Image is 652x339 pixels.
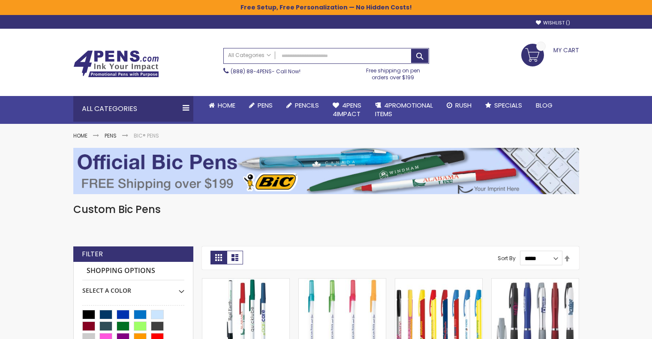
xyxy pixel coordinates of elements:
[73,132,87,139] a: Home
[478,96,529,115] a: Specials
[82,280,184,295] div: Select A Color
[494,101,522,110] span: Specials
[357,64,429,81] div: Free shipping on pen orders over $199
[440,96,478,115] a: Rush
[326,96,368,124] a: 4Pens4impact
[529,96,559,115] a: Blog
[224,48,275,63] a: All Categories
[231,68,272,75] a: (888) 88-4PENS
[73,148,579,194] img: BIC® Pens
[73,50,159,78] img: 4Pens Custom Pens and Promotional Products
[299,278,386,285] a: BIC® Round Stic Ice Pen
[82,262,184,280] strong: Shopping Options
[375,101,433,118] span: 4PROMOTIONAL ITEMS
[279,96,326,115] a: Pencils
[228,52,271,59] span: All Categories
[105,132,117,139] a: Pens
[231,68,300,75] span: - Call Now!
[295,101,319,110] span: Pencils
[536,101,553,110] span: Blog
[134,132,159,139] strong: BIC® Pens
[368,96,440,124] a: 4PROMOTIONALITEMS
[242,96,279,115] a: Pens
[395,278,482,285] a: BIC® Media Clic™ Pen
[210,251,227,264] strong: Grid
[73,96,193,122] div: All Categories
[202,96,242,115] a: Home
[218,101,235,110] span: Home
[536,20,570,26] a: Wishlist
[202,278,289,285] a: BIC® Ecolutions® Round Stic® Pen
[73,203,579,216] h1: Custom Bic Pens
[498,255,516,262] label: Sort By
[492,278,579,285] a: Souvenir® Lyric Pen
[82,249,103,259] strong: Filter
[258,101,273,110] span: Pens
[333,101,361,118] span: 4Pens 4impact
[455,101,472,110] span: Rush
